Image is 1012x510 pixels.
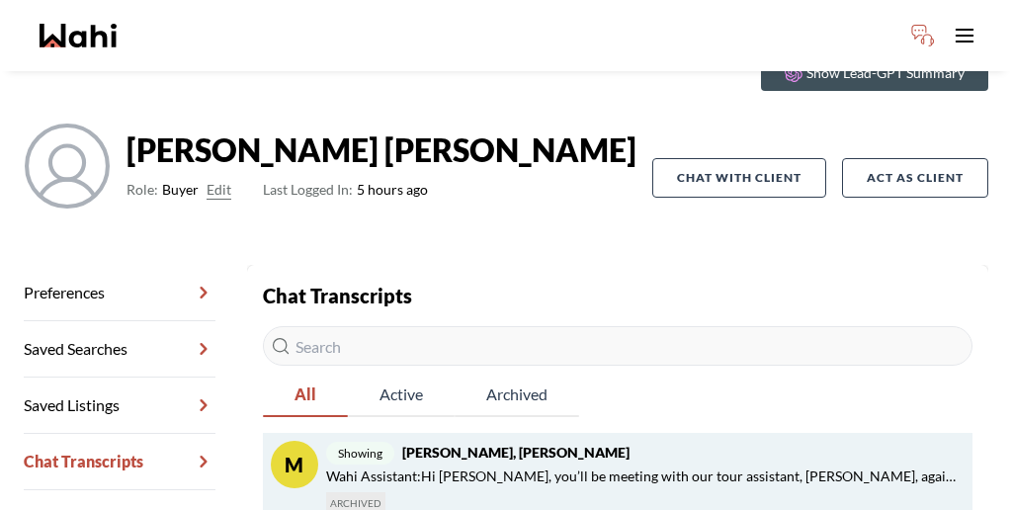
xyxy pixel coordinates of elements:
button: Active [348,374,455,417]
span: showing [326,442,394,465]
span: Role: [126,178,158,202]
a: Saved Listings [24,378,215,434]
a: Saved Searches [24,321,215,378]
strong: Chat Transcripts [263,284,412,307]
p: Show Lead-GPT Summary [806,63,965,83]
span: Last Logged In: [263,181,353,198]
div: M [271,441,318,488]
button: Edit [207,178,231,202]
button: Chat with client [652,158,826,198]
input: Search [263,326,972,366]
a: Preferences [24,265,215,321]
a: Wahi homepage [40,24,117,47]
strong: [PERSON_NAME], [PERSON_NAME] [402,444,630,461]
span: 5 hours ago [263,178,428,202]
button: Archived [455,374,579,417]
span: Archived [455,374,579,415]
span: Buyer [162,178,199,202]
button: Show Lead-GPT Summary [761,55,988,91]
strong: [PERSON_NAME] [PERSON_NAME] [126,130,636,170]
button: Act as Client [842,158,988,198]
a: Chat Transcripts [24,434,215,490]
span: Wahi Assistant : Hi [PERSON_NAME], you’ll be meeting with our tour assistant, [PERSON_NAME], agai... [326,465,957,488]
span: All [263,374,348,415]
button: All [263,374,348,417]
span: Active [348,374,455,415]
button: Toggle open navigation menu [945,16,984,55]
